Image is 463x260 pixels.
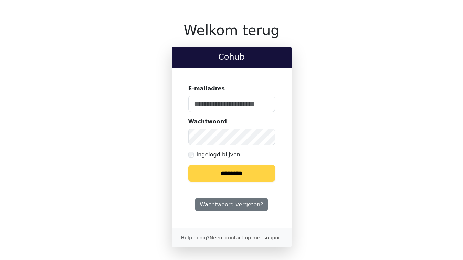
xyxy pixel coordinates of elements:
small: Hulp nodig? [181,235,282,240]
label: Wachtwoord [188,118,227,126]
a: Wachtwoord vergeten? [195,198,267,211]
label: Ingelogd blijven [197,151,240,159]
a: Neem contact op met support [210,235,282,240]
label: E-mailadres [188,85,225,93]
h1: Welkom terug [172,22,292,39]
h2: Cohub [177,52,286,62]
